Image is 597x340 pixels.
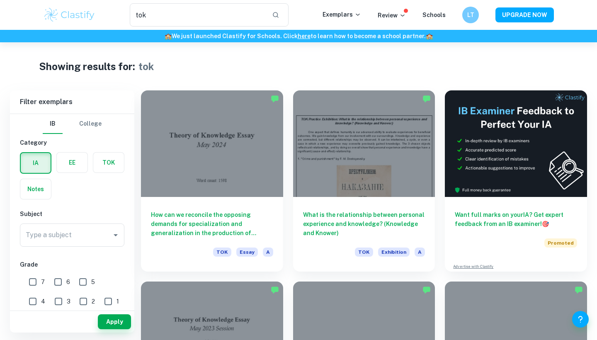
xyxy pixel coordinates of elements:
[43,114,102,134] div: Filter type choice
[355,248,373,257] span: TOK
[43,114,63,134] button: IB
[20,260,124,269] h6: Grade
[165,33,172,39] span: 🏫
[378,11,406,20] p: Review
[10,90,134,114] h6: Filter exemplars
[116,297,119,306] span: 1
[43,7,96,23] img: Clastify logo
[466,10,476,19] h6: LT
[67,297,70,306] span: 3
[21,153,51,173] button: IA
[41,277,45,287] span: 7
[20,209,124,219] h6: Subject
[303,210,425,238] h6: What is the relationship between personal experience and knowledge? (Knowledge and Knower)
[271,286,279,294] img: Marked
[271,95,279,103] img: Marked
[575,286,583,294] img: Marked
[79,114,102,134] button: College
[453,264,493,270] a: Advertise with Clastify
[91,277,95,287] span: 5
[213,248,231,257] span: TOK
[445,90,587,197] img: Thumbnail
[92,297,95,306] span: 2
[110,229,121,241] button: Open
[422,12,446,18] a: Schools
[455,210,577,228] h6: Want full marks on your IA ? Get expert feedback from an IB examiner!
[20,138,124,147] h6: Category
[323,10,361,19] p: Exemplars
[422,95,431,103] img: Marked
[298,33,311,39] a: here
[130,3,265,27] input: Search for any exemplars...
[141,90,283,272] a: How can we reconcile the opposing demands for specialization and generalization in the production...
[462,7,479,23] button: LT
[93,153,124,172] button: TOK
[445,90,587,272] a: Want full marks on yourIA? Get expert feedback from an IB examiner!PromotedAdvertise with Clastify
[236,248,258,257] span: Essay
[151,210,273,238] h6: How can we reconcile the opposing demands for specialization and generalization in the production...
[41,297,45,306] span: 4
[2,32,595,41] h6: We just launched Clastify for Schools. Click to learn how to become a school partner.
[415,248,425,257] span: A
[422,286,431,294] img: Marked
[39,59,135,74] h1: Showing results for:
[378,248,410,257] span: Exhibition
[426,33,433,39] span: 🏫
[57,153,87,172] button: EE
[495,7,554,22] button: UPGRADE NOW
[138,59,154,74] h1: tok
[66,277,70,287] span: 6
[263,248,273,257] span: A
[293,90,435,272] a: What is the relationship between personal experience and knowledge? (Knowledge and Knower)TOKExhi...
[542,221,549,227] span: 🎯
[544,238,577,248] span: Promoted
[572,311,589,328] button: Help and Feedback
[20,179,51,199] button: Notes
[98,314,131,329] button: Apply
